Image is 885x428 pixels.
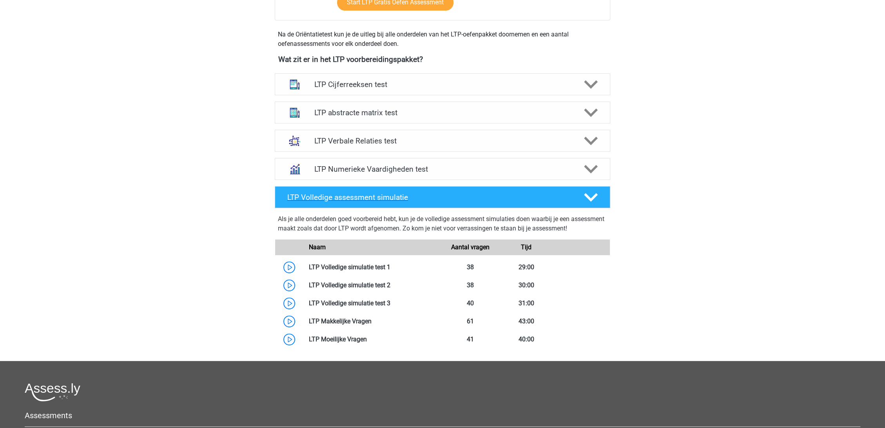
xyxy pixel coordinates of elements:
[303,335,442,344] div: LTP Moeilijke Vragen
[287,193,571,202] h4: LTP Volledige assessment simulatie
[303,317,442,326] div: LTP Makkelijke Vragen
[278,55,607,64] h4: Wat zit er in het LTP voorbereidingspakket?
[285,74,305,94] img: cijferreeksen
[272,186,613,208] a: LTP Volledige assessment simulatie
[498,243,554,252] div: Tijd
[303,263,442,272] div: LTP Volledige simulatie test 1
[285,131,305,151] img: analogieen
[272,158,613,180] a: numeriek redeneren LTP Numerieke Vaardigheden test
[272,73,613,95] a: cijferreeksen LTP Cijferreeksen test
[275,30,610,49] div: Na de Oriëntatietest kun je de uitleg bij alle onderdelen van het LTP-oefenpakket doornemen en ee...
[314,80,571,89] h4: LTP Cijferreeksen test
[25,411,860,420] h5: Assessments
[303,299,442,308] div: LTP Volledige simulatie test 3
[25,383,80,401] img: Assessly logo
[314,136,571,145] h4: LTP Verbale Relaties test
[314,108,571,117] h4: LTP abstracte matrix test
[303,281,442,290] div: LTP Volledige simulatie test 2
[272,130,613,152] a: analogieen LTP Verbale Relaties test
[303,243,442,252] div: Naam
[314,165,571,174] h4: LTP Numerieke Vaardigheden test
[272,102,613,123] a: abstracte matrices LTP abstracte matrix test
[442,243,498,252] div: Aantal vragen
[285,159,305,179] img: numeriek redeneren
[285,102,305,123] img: abstracte matrices
[278,214,607,236] div: Als je alle onderdelen goed voorbereid hebt, kun je de volledige assessment simulaties doen waarb...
